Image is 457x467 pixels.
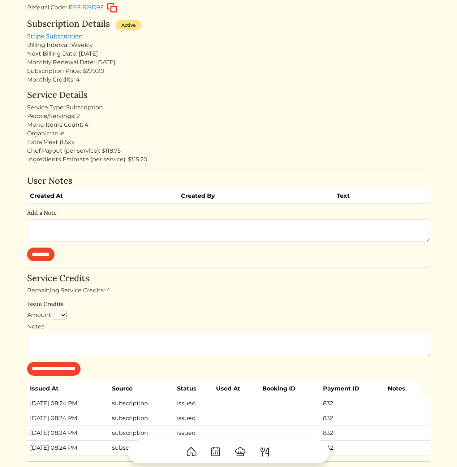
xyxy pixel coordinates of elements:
[27,301,430,307] h6: Issue Credits
[68,3,118,13] button: REF-519D9E
[69,4,104,11] span: REF-519D9E
[27,155,430,164] div: Ingredients Estimate (per service): $115.20
[320,396,385,411] td: 832
[185,446,197,458] img: House-9bf13187bcbb5817f509fe5e7408150f90897510c4275e13d0d5fca38e0b5951.svg
[27,311,51,319] label: Amount
[27,90,430,100] h4: Service Details
[27,103,430,112] div: Service Type: Subscription
[27,411,109,425] td: [DATE] 08:24 PM
[174,411,213,425] td: issued
[174,396,213,411] td: issued
[109,381,174,396] th: Source
[27,33,83,40] a: Stripe Subscription
[107,3,117,13] img: copy-c88c4d5ff2289bbd861d3078f624592c1430c12286b036973db34a3c10e19d95.svg
[174,425,213,440] td: issued
[259,381,320,396] th: Booking ID
[27,4,67,11] span: Referral Code:
[27,176,430,186] h4: User Notes
[320,425,385,440] td: 832
[27,381,109,396] th: Issued At
[334,189,408,204] th: Text
[27,189,178,204] th: Created At
[27,286,430,295] div: Remaining Service Credits: 4
[27,41,430,49] div: Billing Interval: Weekly
[109,396,174,411] td: subscription
[259,446,271,458] img: ForkKnife-55491504ffdb50bab0c1e09e7649658475375261d09fd45db06cec23bce548bf.svg
[27,273,430,284] h4: Service Credits
[27,121,430,129] div: Menu Items Count: 4
[27,322,44,331] label: Notes
[174,381,213,396] th: Status
[27,58,430,67] div: Monthly Renewal Date: [DATE]
[385,381,421,396] th: Notes
[27,112,430,121] div: People/Servings: 2
[27,19,110,29] h4: Subscription Details
[27,49,430,58] div: Next Billing Date: [DATE]
[27,138,430,147] div: Extra Meat (1.5x):
[27,425,109,440] td: [DATE] 08:24 PM
[27,67,430,75] div: Subscription Price: $279.20
[27,147,430,155] div: Chef Payout (per service): $118.75
[116,20,142,30] div: Active
[210,446,221,458] img: CalendarDots-5bcf9d9080389f2a281d69619e1c85352834be518fbc73d9501aef674afc0d57.svg
[27,129,430,138] div: Organic: true
[320,411,385,425] td: 832
[27,209,430,216] h6: Add a Note
[27,75,430,84] div: Monthly Credits: 4
[27,396,109,411] td: [DATE] 08:24 PM
[109,425,174,440] td: subscription
[213,381,259,396] th: Used At
[109,411,174,425] td: subscription
[178,189,334,204] th: Created By
[234,446,246,458] img: ChefHat-a374fb509e4f37eb0702ca99f5f64f3b6956810f32a249b33092029f8484b388.svg
[320,381,385,396] th: Payment ID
